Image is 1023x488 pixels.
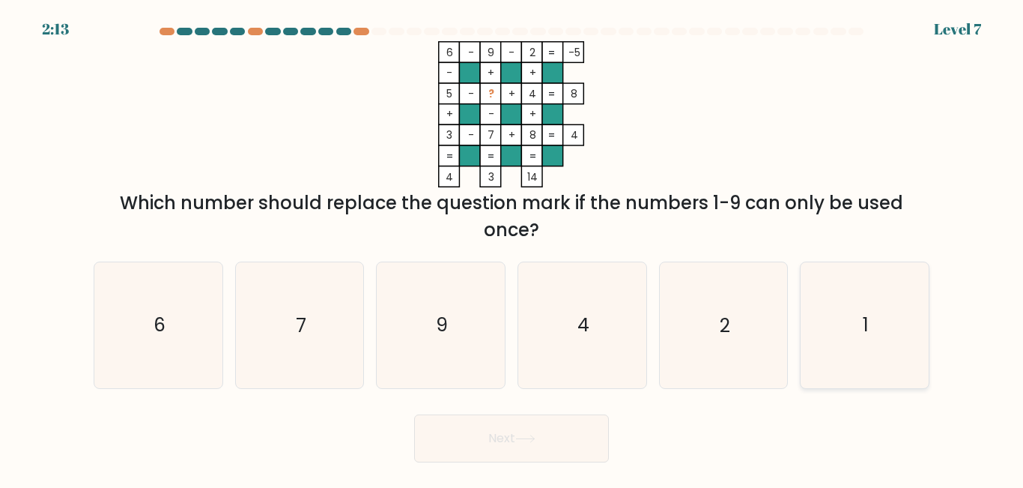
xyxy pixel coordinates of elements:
tspan: 9 [488,45,495,60]
tspan: + [488,65,495,80]
tspan: 14 [528,169,538,184]
tspan: 7 [488,128,495,143]
div: Level 7 [934,18,981,40]
text: 7 [296,313,306,339]
text: 4 [577,313,589,339]
tspan: + [529,107,536,122]
text: 1 [863,313,869,339]
div: Which number should replace the question mark if the numbers 1-9 can only be used once? [103,190,920,244]
tspan: 4 [529,86,537,101]
tspan: - [488,107,494,122]
tspan: + [529,65,536,80]
tspan: 8 [529,128,536,143]
tspan: - [468,86,474,101]
tspan: = [529,148,536,163]
div: 2:13 [42,18,69,40]
tspan: 5 [447,86,453,101]
tspan: -5 [569,45,581,60]
tspan: 4 [571,128,579,143]
tspan: = [549,45,556,60]
tspan: 6 [446,45,453,60]
tspan: = [446,148,453,163]
text: 2 [720,313,730,339]
tspan: 8 [571,86,578,101]
text: 6 [154,313,166,339]
tspan: - [468,128,474,143]
tspan: = [488,148,495,163]
tspan: - [468,45,474,60]
button: Next [414,415,609,463]
tspan: 3 [488,169,494,184]
tspan: 2 [530,45,536,60]
tspan: ? [488,86,494,101]
tspan: + [509,128,515,143]
tspan: = [549,128,556,143]
tspan: 3 [447,128,453,143]
tspan: 4 [446,169,454,184]
text: 9 [436,313,448,339]
tspan: - [447,65,453,80]
tspan: + [446,107,453,122]
tspan: = [549,86,556,101]
tspan: - [509,45,515,60]
tspan: + [509,86,515,101]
